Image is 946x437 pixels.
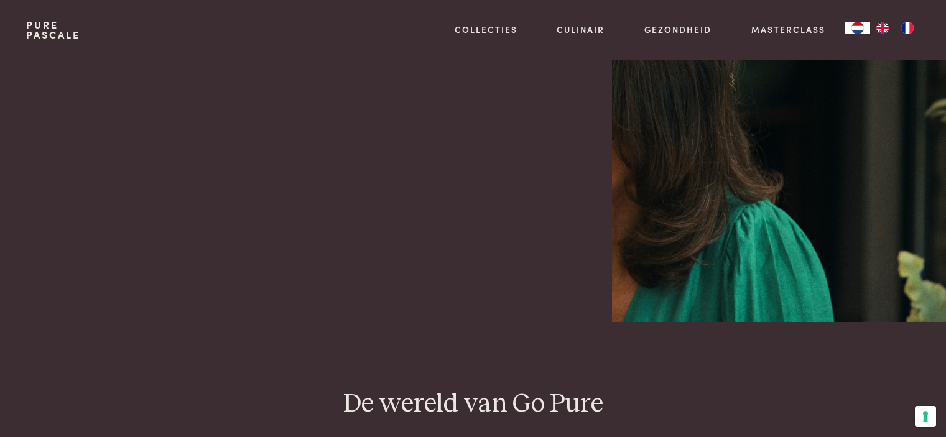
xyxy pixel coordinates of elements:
ul: Language list [870,22,920,34]
a: Collecties [455,23,517,36]
a: EN [870,22,895,34]
a: Gezondheid [644,23,712,36]
a: PurePascale [26,20,80,40]
div: Language [845,22,870,34]
a: NL [845,22,870,34]
button: Uw voorkeuren voor toestemming voor trackingtechnologieën [915,406,936,427]
aside: Language selected: Nederlands [845,22,920,34]
h2: De wereld van Go Pure [26,388,919,421]
a: Masterclass [751,23,825,36]
a: FR [895,22,920,34]
a: Culinair [557,23,605,36]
